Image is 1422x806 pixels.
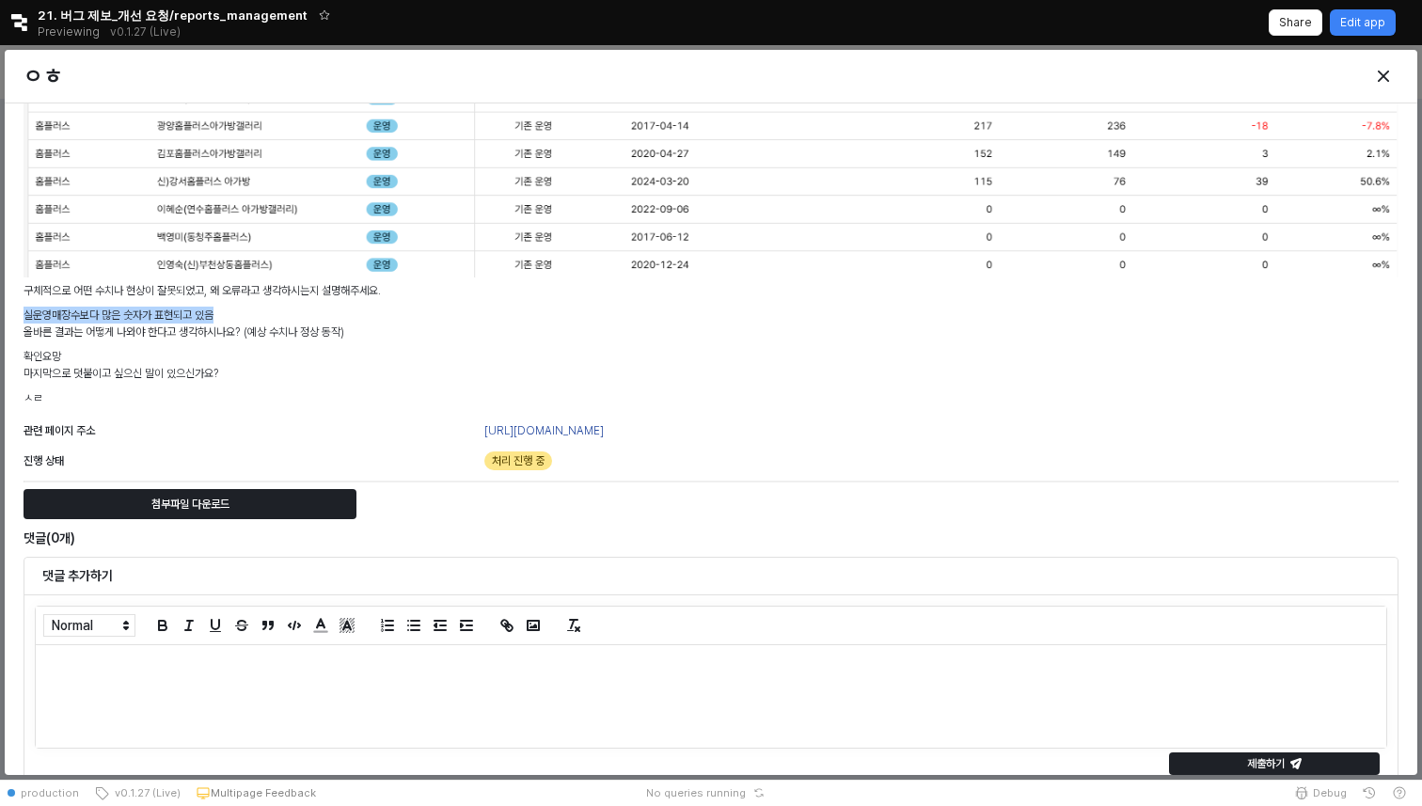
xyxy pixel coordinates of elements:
[188,780,324,806] button: Multipage Feedback
[492,451,545,470] span: 처리 진행 중
[211,785,316,800] p: Multipage Feedback
[1313,785,1347,800] span: Debug
[1169,752,1380,775] button: 제출하기
[24,424,95,437] span: 관련 페이지 주소
[38,19,191,45] div: Previewing v0.1.27 (Live)
[1269,9,1322,36] button: Share app
[21,785,79,800] span: production
[151,497,229,512] p: 첨부파일 다운로드
[484,424,604,437] a: [URL][DOMAIN_NAME]
[1330,9,1396,36] button: Edit app
[38,23,100,41] span: Previewing
[24,389,1398,406] p: ㅅㄹ
[1384,780,1414,806] button: Help
[42,567,1380,584] h6: 댓글 추가하기
[1368,61,1398,91] button: Close
[24,529,935,546] h6: 댓글(0개)
[24,454,64,467] span: 진행 상태
[24,63,1051,89] h3: ㅇㅎ
[1354,780,1384,806] button: History
[24,348,1398,365] p: 확인요망
[38,6,308,24] span: 21. 버그 제보_개선 요청/reports_management
[1247,756,1285,771] p: 제출하기
[646,785,746,800] span: No queries running
[100,19,191,45] button: Releases and History
[24,307,1398,324] p: 실운영매장수보다 많은 숫자가 표현되고 있음
[1287,780,1354,806] button: Debug
[1340,15,1385,30] p: Edit app
[87,780,188,806] button: v0.1.27 (Live)
[750,787,768,798] button: Reset app state
[1279,15,1312,30] p: Share
[24,489,356,519] button: 첨부파일 다운로드
[110,24,181,40] p: v0.1.27 (Live)
[109,785,181,800] span: v0.1.27 (Live)
[315,6,334,24] button: Add app to favorites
